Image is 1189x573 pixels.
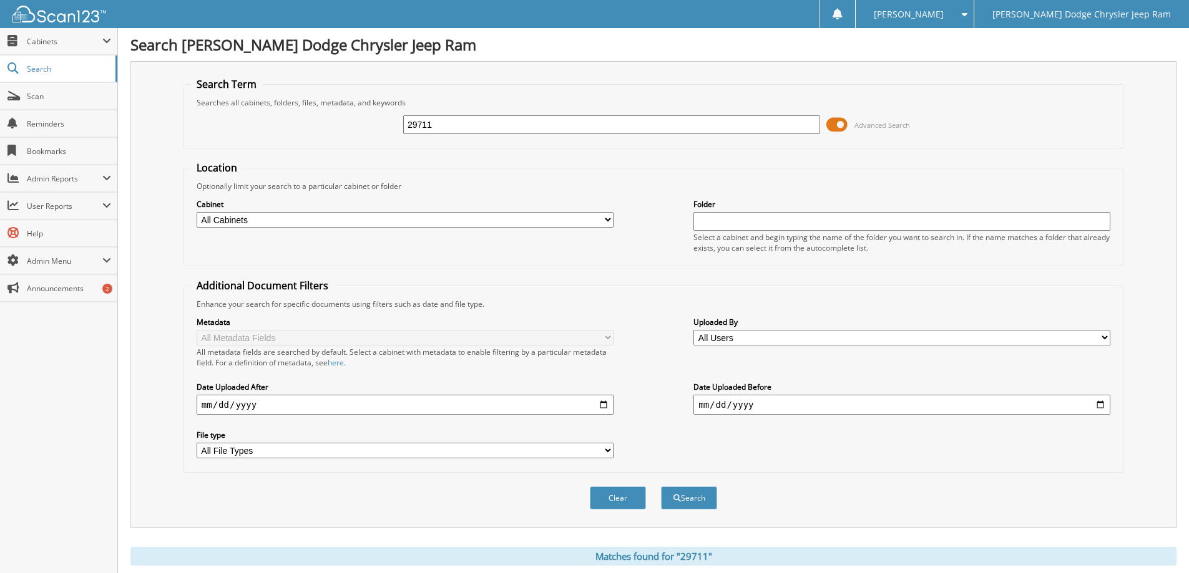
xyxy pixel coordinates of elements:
span: Admin Reports [27,173,102,184]
legend: Search Term [190,77,263,91]
div: Matches found for "29711" [130,547,1177,566]
span: Admin Menu [27,256,102,266]
label: Metadata [197,317,614,327]
label: Date Uploaded Before [693,382,1110,392]
label: File type [197,430,614,440]
label: Cabinet [197,199,614,209]
span: Advanced Search [854,120,910,130]
button: Clear [590,486,646,509]
label: Folder [693,199,1110,209]
span: Search [27,64,109,74]
input: end [693,395,1110,415]
span: Reminders [27,118,111,129]
div: 2 [102,284,112,294]
span: [PERSON_NAME] Dodge Chrysler Jeep Ram [992,11,1171,18]
legend: Additional Document Filters [190,279,335,292]
img: scan123-logo-white.svg [12,6,106,22]
span: Cabinets [27,36,102,47]
div: All metadata fields are searched by default. Select a cabinet with metadata to enable filtering b... [197,347,614,368]
h1: Search [PERSON_NAME] Dodge Chrysler Jeep Ram [130,34,1177,55]
span: Scan [27,91,111,102]
div: Enhance your search for specific documents using filters such as date and file type. [190,299,1117,309]
legend: Location [190,161,243,175]
input: start [197,395,614,415]
label: Uploaded By [693,317,1110,327]
div: Searches all cabinets, folders, files, metadata, and keywords [190,97,1117,108]
span: Bookmarks [27,146,111,156]
span: [PERSON_NAME] [874,11,944,18]
span: User Reports [27,201,102,211]
span: Help [27,228,111,239]
div: Optionally limit your search to a particular cabinet or folder [190,181,1117,191]
button: Search [661,486,717,509]
label: Date Uploaded After [197,382,614,392]
span: Announcements [27,283,111,294]
a: here [328,357,344,368]
div: Select a cabinet and begin typing the name of the folder you want to search in. If the name match... [693,232,1110,253]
